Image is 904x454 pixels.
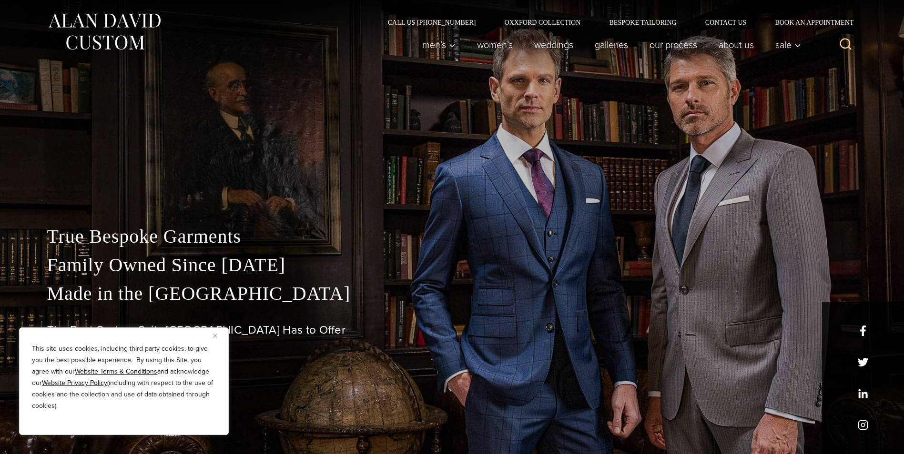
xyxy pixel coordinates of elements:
[47,222,857,308] p: True Bespoke Garments Family Owned Since [DATE] Made in the [GEOGRAPHIC_DATA]
[595,19,691,26] a: Bespoke Tailoring
[411,35,806,54] nav: Primary Navigation
[213,330,224,341] button: Close
[374,19,857,26] nav: Secondary Navigation
[42,378,107,388] a: Website Privacy Policy
[584,35,639,54] a: Galleries
[761,19,857,26] a: Book an Appointment
[708,35,764,54] a: About Us
[47,10,162,53] img: Alan David Custom
[422,40,456,49] span: Men’s
[374,19,490,26] a: Call Us [PHONE_NUMBER]
[466,35,523,54] a: Women’s
[834,33,857,56] button: View Search Form
[775,40,801,49] span: Sale
[47,323,857,337] h1: The Best Custom Suits [GEOGRAPHIC_DATA] Has to Offer
[32,343,216,412] p: This site uses cookies, including third party cookies, to give you the best possible experience. ...
[523,35,584,54] a: weddings
[213,334,217,338] img: Close
[490,19,595,26] a: Oxxford Collection
[75,366,157,376] a: Website Terms & Conditions
[639,35,708,54] a: Our Process
[691,19,761,26] a: Contact Us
